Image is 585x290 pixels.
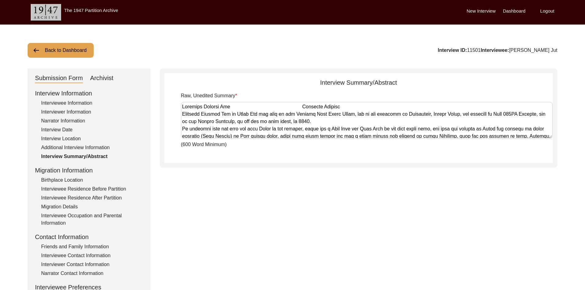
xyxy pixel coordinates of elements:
[41,194,143,202] div: Interviewee Residence After Partition
[41,203,143,211] div: Migration Details
[181,92,237,99] label: Raw, Unedited Summary
[64,8,118,13] label: The 1947 Partition Archive
[41,252,143,259] div: Interviewee Contact Information
[41,176,143,184] div: Birthplace Location
[181,92,553,148] div: (600 Word Minimum)
[35,89,143,98] div: Interview Information
[164,78,553,87] div: Interview Summary/Abstract
[28,43,94,58] button: Back to Dashboard
[41,135,143,142] div: Interview Location
[438,48,467,53] b: Interview ID:
[540,8,554,15] label: Logout
[35,166,143,175] div: Migration Information
[35,232,143,242] div: Contact Information
[90,73,114,83] div: Archivist
[503,8,525,15] label: Dashboard
[481,48,509,53] b: Interviewee:
[33,47,40,54] img: arrow-left.png
[41,117,143,125] div: Narrator Information
[41,243,143,250] div: Friends and Family Information
[35,73,83,83] div: Submission Form
[41,270,143,277] div: Narrator Contact Information
[41,185,143,193] div: Interviewee Residence Before Partition
[41,144,143,151] div: Additional Interview Information
[31,4,61,21] img: header-logo.png
[41,108,143,116] div: Interviewer Information
[467,8,496,15] label: New Interview
[41,99,143,107] div: Interviewee Information
[41,261,143,268] div: Interviewer Contact Information
[41,153,143,160] div: Interview Summary/Abstract
[41,126,143,133] div: Interview Date
[41,212,143,227] div: Interviewee Occupation and Parental Information
[438,47,558,54] div: 11501 [PERSON_NAME] Jut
